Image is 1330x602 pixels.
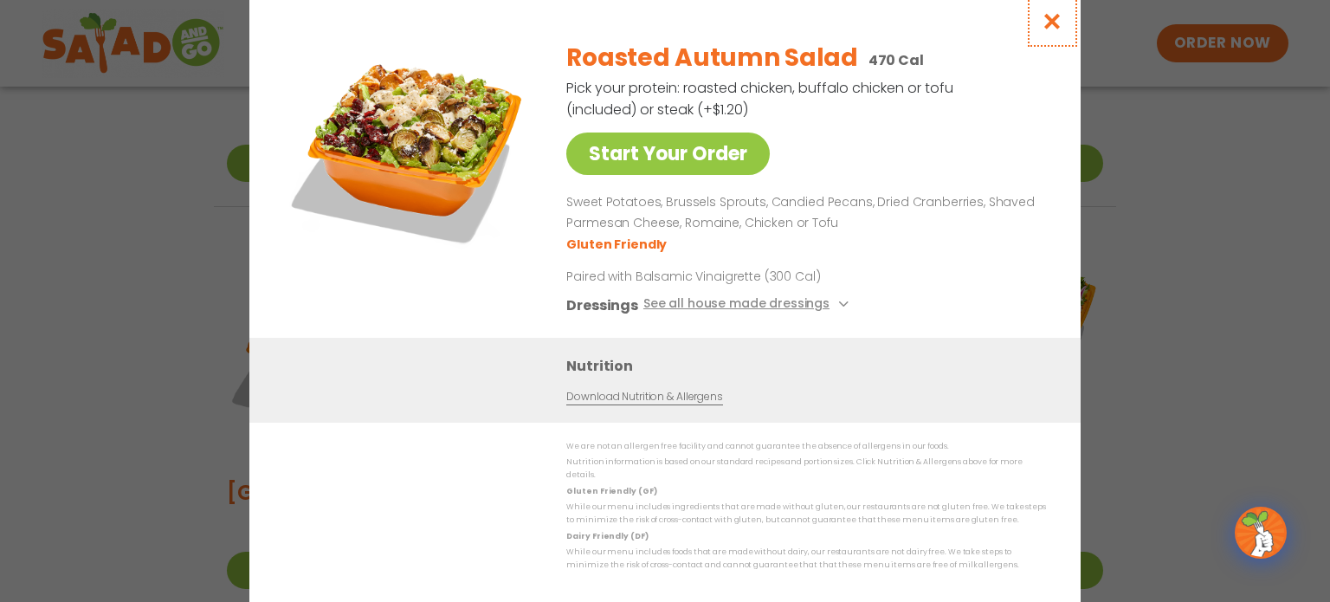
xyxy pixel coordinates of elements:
p: Sweet Potatoes, Brussels Sprouts, Candied Pecans, Dried Cranberries, Shaved Parmesan Cheese, Roma... [566,192,1039,234]
h3: Dressings [566,295,638,316]
p: Nutrition information is based on our standard recipes and portion sizes. Click Nutrition & Aller... [566,456,1046,482]
p: Paired with Balsamic Vinaigrette (300 Cal) [566,268,887,286]
a: Start Your Order [566,133,770,175]
p: We are not an allergen free facility and cannot guarantee the absence of allergens in our foods. [566,440,1046,453]
p: Pick your protein: roasted chicken, buffalo chicken or tofu (included) or steak (+$1.20) [566,77,956,120]
strong: Dairy Friendly (DF) [566,531,648,541]
strong: Gluten Friendly (GF) [566,486,656,496]
img: Featured product photo for Roasted Autumn Salad [288,27,531,269]
li: Gluten Friendly [566,236,669,254]
p: While our menu includes ingredients that are made without gluten, our restaurants are not gluten ... [566,501,1046,528]
a: Download Nutrition & Allergens [566,389,722,405]
h2: Roasted Autumn Salad [566,40,857,76]
h3: Nutrition [566,355,1055,377]
button: See all house made dressings [643,295,854,316]
p: 470 Cal [868,49,924,71]
p: While our menu includes foods that are made without dairy, our restaurants are not dairy free. We... [566,546,1046,573]
img: wpChatIcon [1236,508,1285,557]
